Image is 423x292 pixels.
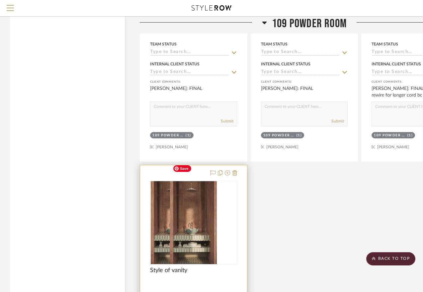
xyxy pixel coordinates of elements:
span: Save [173,165,191,172]
span: 109 Powder Room [272,17,347,31]
span: Style of vanity [150,267,187,274]
div: Team Status [372,41,398,47]
input: Type to Search… [261,69,340,76]
button: Submit [331,118,344,124]
div: 109 Powder Room [263,133,295,138]
img: Style of vanity [170,181,217,264]
scroll-to-top-button: BACK TO TOP [366,252,415,265]
div: [PERSON_NAME]: FINAL [150,85,237,99]
div: Internal Client Status [150,61,200,67]
div: (1) [407,133,413,138]
div: 109 Powder Room [152,133,184,138]
button: Submit [221,118,233,124]
div: [PERSON_NAME]: FINAL [261,85,348,99]
div: (1) [296,133,302,138]
div: (1) [186,133,191,138]
input: Type to Search… [261,49,340,56]
div: Internal Client Status [261,61,310,67]
div: Team Status [150,41,177,47]
input: Type to Search… [150,49,229,56]
input: Type to Search… [150,69,229,76]
div: Internal Client Status [372,61,421,67]
div: 109 Powder Room [374,133,405,138]
div: Team Status [261,41,288,47]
